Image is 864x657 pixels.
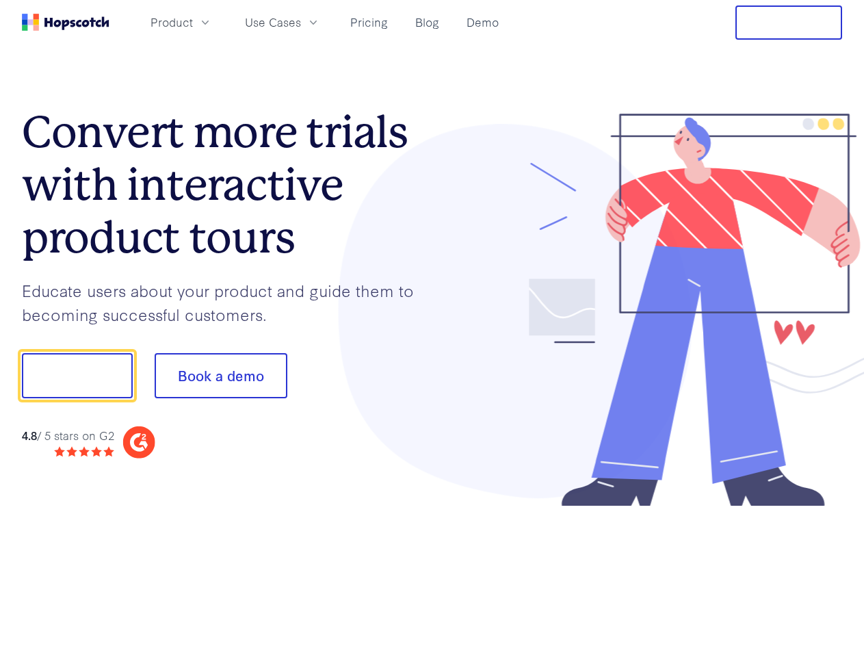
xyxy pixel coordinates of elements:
span: Product [150,14,193,31]
button: Free Trial [735,5,842,40]
a: Pricing [345,11,393,34]
p: Educate users about your product and guide them to becoming successful customers. [22,279,432,326]
button: Product [142,11,220,34]
h1: Convert more trials with interactive product tours [22,106,432,263]
button: Use Cases [237,11,328,34]
button: Book a demo [155,353,287,398]
a: Home [22,14,109,31]
div: / 5 stars on G2 [22,427,114,444]
button: Show me! [22,353,133,398]
a: Blog [410,11,445,34]
span: Use Cases [245,14,301,31]
a: Demo [461,11,504,34]
strong: 4.8 [22,427,37,443]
